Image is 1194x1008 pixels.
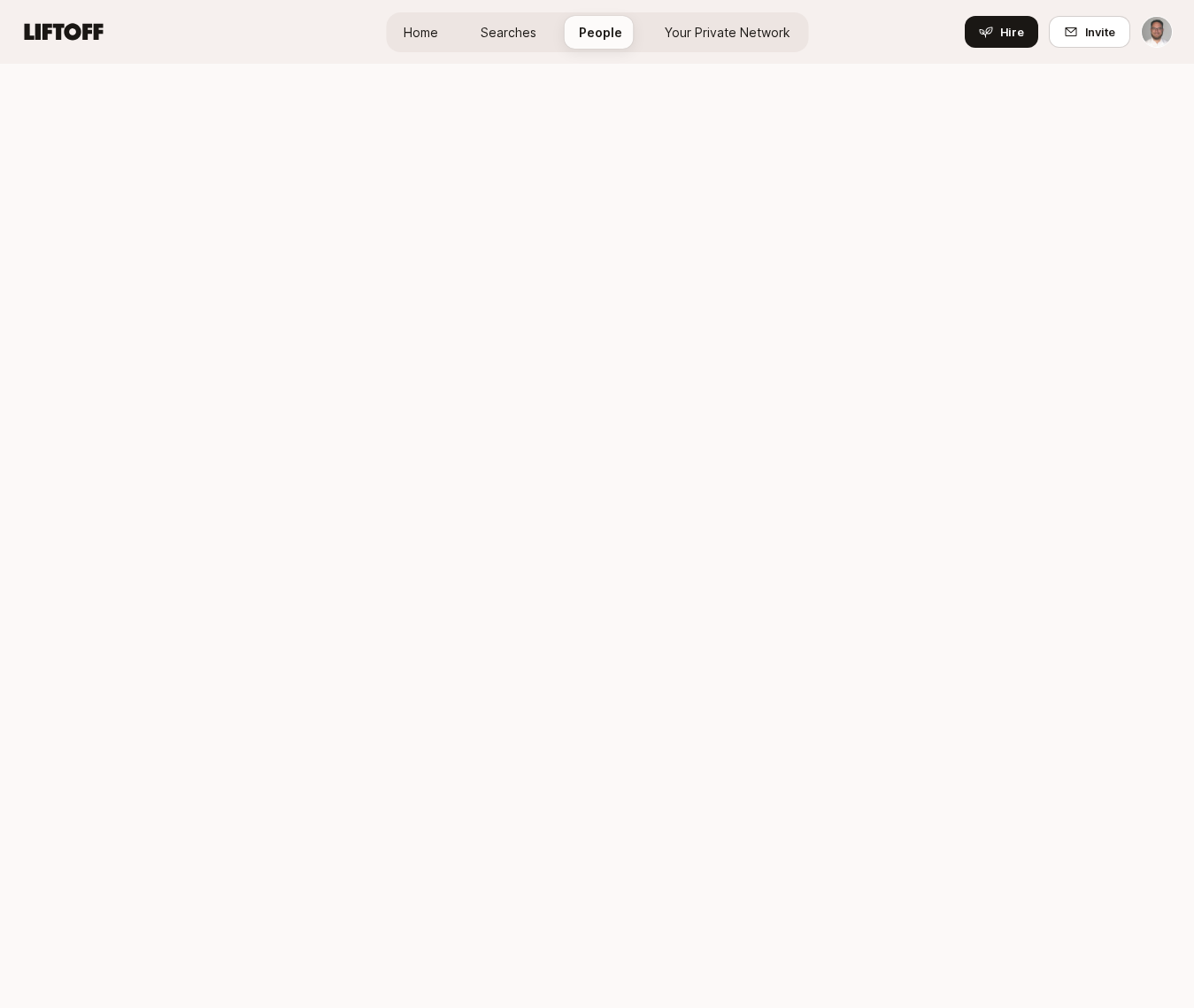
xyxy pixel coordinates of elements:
[579,23,622,42] span: People
[466,16,551,49] a: Searches
[1000,23,1024,41] span: Hire
[389,16,452,49] a: Home
[1049,16,1130,48] button: Invite
[1142,17,1172,47] img: Michael Hagel
[481,23,536,42] span: Searches
[1085,23,1115,41] span: Invite
[965,16,1038,48] button: Hire
[1141,16,1173,48] button: Michael Hagel
[404,23,438,42] span: Home
[565,16,636,49] a: People
[665,23,790,42] span: Your Private Network
[651,16,805,49] a: Your Private Network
